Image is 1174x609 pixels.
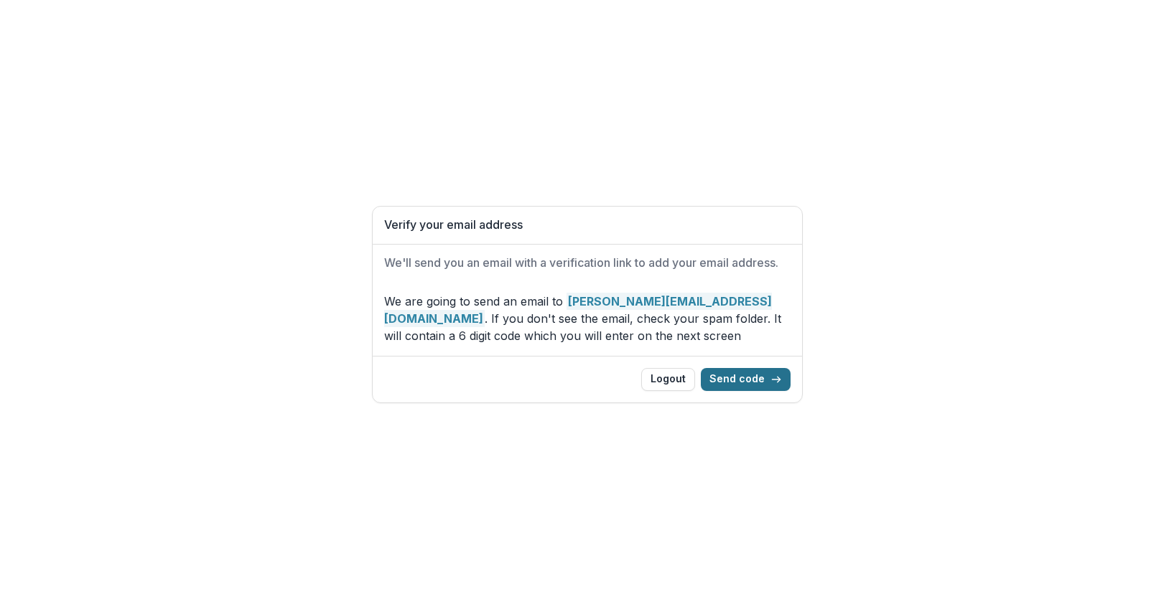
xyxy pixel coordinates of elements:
strong: [PERSON_NAME][EMAIL_ADDRESS][DOMAIN_NAME] [384,293,772,327]
button: Logout [641,368,695,391]
h1: Verify your email address [384,218,791,232]
h2: We'll send you an email with a verification link to add your email address. [384,256,791,270]
button: Send code [701,368,791,391]
p: We are going to send an email to . If you don't see the email, check your spam folder. It will co... [384,293,791,344]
